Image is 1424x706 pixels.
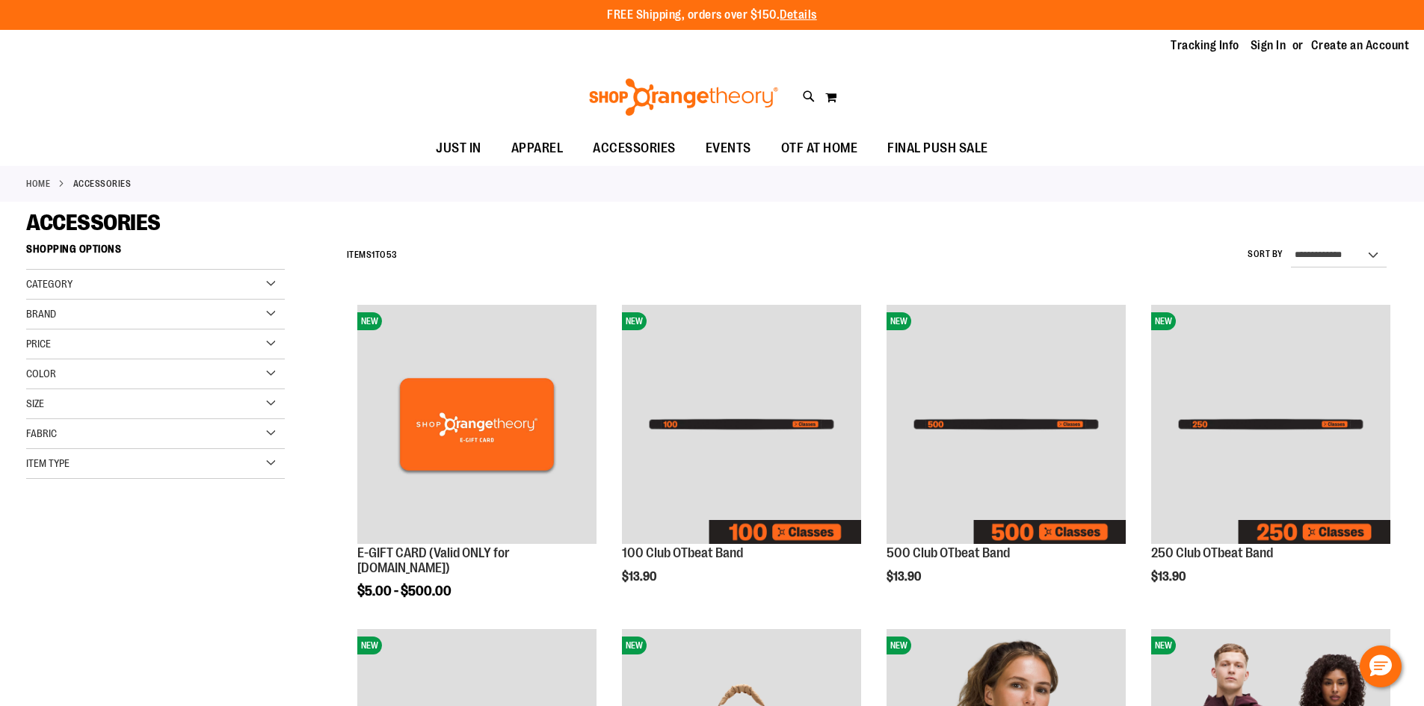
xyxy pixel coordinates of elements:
a: E-GIFT CARD (Valid ONLY for [DOMAIN_NAME]) [357,545,510,575]
span: Item Type [26,457,70,469]
a: E-GIFT CARD (Valid ONLY for ShopOrangetheory.com)NEW [357,305,597,546]
a: Image of 250 Club OTbeat BandNEW [1151,305,1390,546]
a: Tracking Info [1171,37,1239,54]
button: Hello, have a question? Let’s chat. [1360,645,1402,687]
span: Category [26,278,73,290]
span: NEW [622,312,647,330]
img: Image of 100 Club OTbeat Band [622,305,861,544]
p: FREE Shipping, orders over $150. [607,7,817,24]
span: FINAL PUSH SALE [887,131,988,165]
span: Fabric [26,427,57,439]
span: Brand [26,308,56,320]
a: Home [26,177,50,191]
h2: Items to [347,244,398,267]
span: ACCESSORIES [593,131,676,165]
span: NEW [1151,312,1176,330]
span: Color [26,368,56,380]
span: NEW [887,637,911,654]
span: NEW [357,312,382,330]
span: JUST IN [436,131,481,165]
span: NEW [887,312,911,330]
a: 250 Club OTbeat Band [1151,545,1273,560]
strong: ACCESSORIES [73,177,132,191]
a: OTF AT HOME [766,131,873,166]
a: Image of 100 Club OTbeat BandNEW [622,305,861,546]
a: Create an Account [1311,37,1410,54]
span: $13.90 [1151,570,1188,583]
span: OTF AT HOME [781,131,858,165]
div: product [879,297,1133,614]
span: Size [26,397,44,409]
a: EVENTS [691,131,766,166]
a: FINAL PUSH SALE [872,131,1003,166]
a: ACCESSORIES [578,131,691,165]
span: 53 [386,250,398,260]
label: Sort By [1248,248,1283,261]
span: $13.90 [622,570,659,583]
div: product [350,297,604,636]
span: Price [26,338,51,350]
span: EVENTS [706,131,751,165]
span: NEW [357,637,382,654]
a: Image of 500 Club OTbeat BandNEW [887,305,1126,546]
span: ACCESSORIES [26,210,161,235]
img: Image of 250 Club OTbeat Band [1151,305,1390,544]
span: $13.90 [887,570,923,583]
a: Sign In [1251,37,1286,54]
strong: Shopping Options [26,236,285,270]
a: JUST IN [421,131,496,166]
img: Shop Orangetheory [587,78,780,116]
div: product [1144,297,1398,614]
a: Details [780,8,817,22]
a: 100 Club OTbeat Band [622,545,743,560]
span: $5.00 - $500.00 [357,583,451,598]
span: APPAREL [511,131,564,165]
span: NEW [622,637,647,654]
a: APPAREL [496,131,579,166]
a: 500 Club OTbeat Band [887,545,1010,560]
span: 1 [372,250,375,260]
img: E-GIFT CARD (Valid ONLY for ShopOrangetheory.com) [357,305,597,544]
div: product [614,297,869,614]
img: Image of 500 Club OTbeat Band [887,305,1126,544]
span: NEW [1151,637,1176,654]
